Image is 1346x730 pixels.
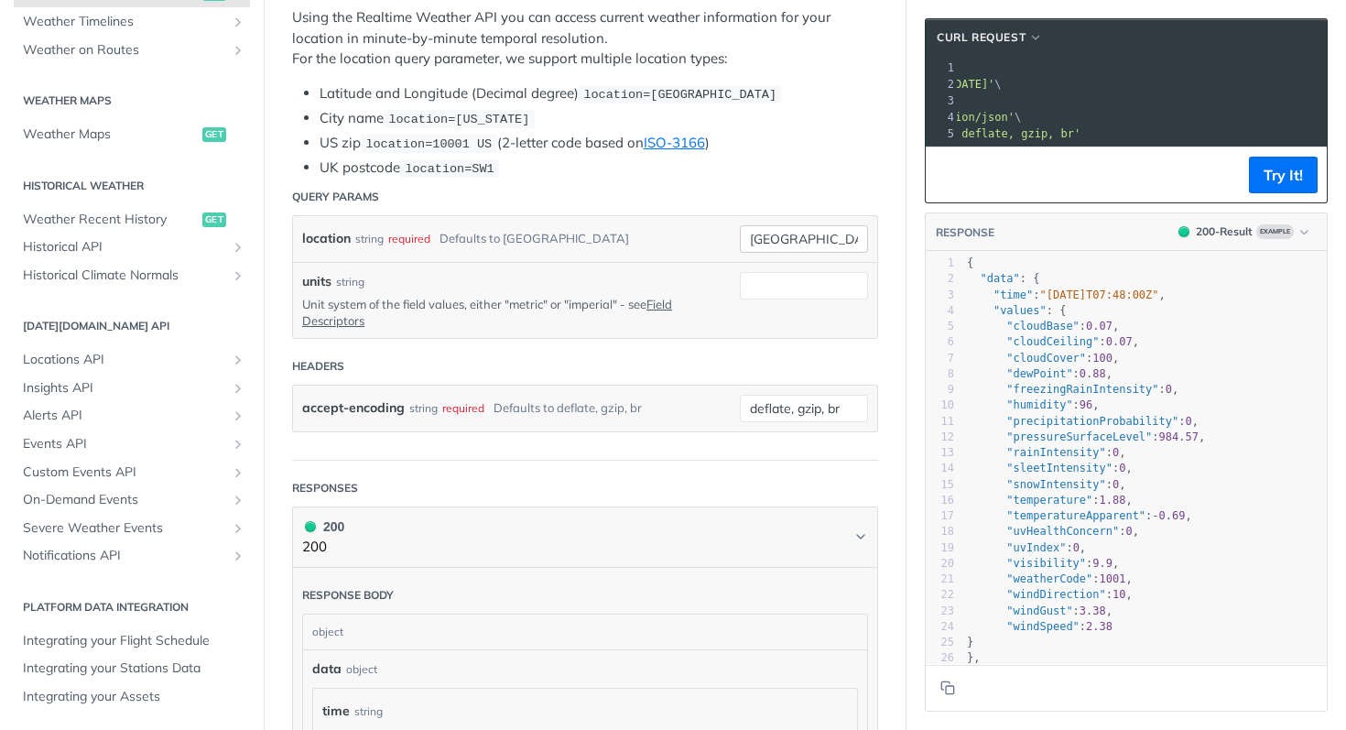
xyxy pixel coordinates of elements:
li: UK postcode [320,158,878,179]
span: Custom Events API [23,463,226,482]
div: Defaults to deflate, gzip, br [494,395,642,421]
a: Integrating your Flight Schedule [14,627,250,655]
a: Weather Recent Historyget [14,206,250,234]
span: : { [967,304,1066,317]
div: 18 [926,524,954,539]
span: } [967,636,973,648]
span: : , [967,415,1199,428]
h2: Historical Weather [14,178,250,194]
span: location=[US_STATE] [388,113,529,126]
h2: Platform DATA integration [14,599,250,616]
span: Weather on Routes [23,41,226,60]
div: 10 [926,398,954,413]
span: "[DATE]T07:48:00Z" [1040,289,1159,301]
button: Copy to clipboard [935,674,961,702]
span: location=10001 US [365,137,492,151]
div: required [388,225,430,252]
span: : , [967,398,1100,411]
button: Show subpages for Historical Climate Normals [231,268,245,283]
div: 4 [926,303,954,319]
label: location [302,225,351,252]
span: 100 [1092,352,1113,365]
span: : , [967,478,1126,491]
span: "uvHealthConcern" [1006,525,1119,538]
a: Integrating your Assets [14,683,250,711]
div: 8 [926,366,954,382]
span: "snowIntensity" [1006,478,1105,491]
span: "humidity" [1006,398,1072,411]
span: location=SW1 [405,162,494,176]
span: "dewPoint" [1006,367,1072,380]
div: 26 [926,650,954,666]
div: 200 [302,517,344,537]
span: "cloudCeiling" [1006,335,1099,348]
div: 11 [926,414,954,430]
span: Notifications API [23,547,226,565]
span: 0 [1166,383,1172,396]
button: Try It! [1249,157,1318,193]
div: 14 [926,461,954,476]
span: 0.88 [1080,367,1106,380]
span: Example [1256,224,1294,239]
span: : , [967,383,1178,396]
span: 96 [1080,398,1092,411]
div: 5 [926,125,957,142]
span: "data" [980,272,1019,285]
div: Response body [302,587,394,604]
span: Integrating your Stations Data [23,659,245,678]
span: "windSpeed" [1006,620,1079,633]
div: 17 [926,508,954,524]
button: Show subpages for On-Demand Events [231,493,245,507]
div: string [354,698,383,725]
button: Show subpages for Alerts API [231,409,245,423]
label: accept-encoding [302,395,405,421]
button: Copy to clipboard [935,161,961,189]
span: 0.69 [1159,509,1186,522]
div: 7 [926,351,954,366]
span: "uvIndex" [1006,541,1066,554]
span: 3.38 [1080,605,1106,617]
h2: [DATE][DOMAIN_NAME] API [14,318,250,334]
span: "temperatureApparent" [1006,509,1145,522]
span: 1.88 [1100,494,1126,507]
span: 2.38 [1086,620,1113,633]
span: Locations API [23,351,226,369]
button: Show subpages for Severe Weather Events [231,521,245,536]
span: 9.9 [1092,557,1113,570]
span: }, [967,651,981,664]
span: Severe Weather Events [23,519,226,538]
span: 0.07 [1086,320,1113,332]
span: "temperature" [1006,494,1092,507]
button: Show subpages for Historical API [231,240,245,255]
div: object [346,661,377,678]
p: 200 [302,537,344,558]
span: : [967,620,1113,633]
div: 19 [926,540,954,556]
div: Defaults to [GEOGRAPHIC_DATA] [440,225,629,252]
h2: Weather Maps [14,93,250,109]
a: Historical APIShow subpages for Historical API [14,234,250,261]
div: 4 [926,109,957,125]
button: Show subpages for Locations API [231,353,245,367]
li: US zip (2-letter code based on ) [320,133,878,154]
button: Show subpages for Weather Timelines [231,15,245,29]
div: string [336,274,364,290]
a: Weather TimelinesShow subpages for Weather Timelines [14,8,250,36]
a: Severe Weather EventsShow subpages for Severe Weather Events [14,515,250,542]
span: "precipitationProbability" [1006,415,1178,428]
label: units [302,272,331,291]
span: 1001 [1100,572,1126,585]
span: 'accept-encoding: deflate, gzip, br' [842,127,1080,140]
a: Locations APIShow subpages for Locations API [14,346,250,374]
span: "weatherCode" [1006,572,1092,585]
span: : , [967,320,1119,332]
span: "cloudCover" [1006,352,1086,365]
div: Headers [292,358,344,375]
span: : , [967,541,1086,554]
span: : , [967,367,1113,380]
a: Alerts APIShow subpages for Alerts API [14,402,250,430]
div: 22 [926,587,954,603]
button: Show subpages for Weather on Routes [231,43,245,58]
span: Events API [23,435,226,453]
div: 15 [926,477,954,493]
